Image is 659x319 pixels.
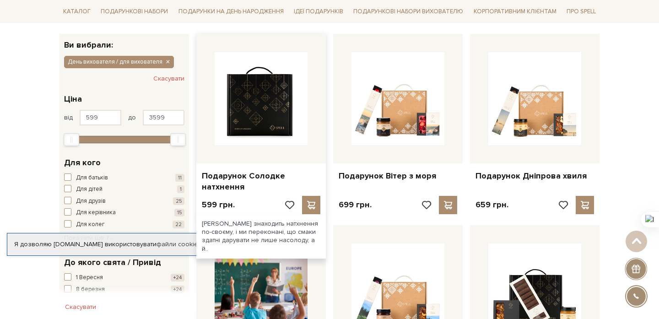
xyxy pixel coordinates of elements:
[350,4,467,19] a: Подарункові набори вихователю
[64,256,161,269] span: До якого свята / Привід
[171,274,184,281] span: +24
[202,200,235,210] p: 599 грн.
[290,5,347,19] a: Ідеї подарунків
[475,171,594,181] a: Подарунок Дніпрова хвиля
[175,5,287,19] a: Подарунки на День народження
[177,185,184,193] span: 1
[173,221,184,228] span: 22
[196,214,326,259] div: [PERSON_NAME] знаходить натхнення по-своєму, і ми переконані, що смаки здатні дарувати не лише на...
[563,5,600,19] a: Про Spell
[170,133,186,146] div: Max
[470,4,560,19] a: Корпоративним клієнтам
[339,171,457,181] a: Подарунок Вітер з моря
[80,110,121,125] input: Ціна
[76,220,105,229] span: Для колег
[339,200,372,210] p: 699 грн.
[59,300,102,314] button: Скасувати
[76,185,103,194] span: Для дітей
[97,5,172,19] a: Подарункові набори
[64,208,184,217] button: Для керівника 15
[202,171,320,192] a: Подарунок Солодке натхнення
[171,286,184,293] span: +24
[157,240,198,248] a: файли cookie
[153,71,184,86] button: Скасувати
[64,197,184,206] button: Для друзів 25
[174,209,184,216] span: 15
[64,220,184,229] button: Для колег 22
[59,5,94,19] a: Каталог
[7,240,255,249] div: Я дозволяю [DOMAIN_NAME] використовувати
[68,58,162,66] span: День вихователя / для вихователя
[175,174,184,182] span: 11
[128,114,136,122] span: до
[76,208,116,217] span: Для керівника
[76,285,105,294] span: 8 березня
[215,52,308,145] img: Подарунок Солодке натхнення
[64,157,101,169] span: Для кого
[76,273,103,282] span: 1 Вересня
[173,197,184,205] span: 25
[59,34,189,49] div: Ви вибрали:
[64,173,184,183] button: Для батьків 11
[64,133,79,146] div: Min
[64,93,82,105] span: Ціна
[64,114,73,122] span: від
[143,110,184,125] input: Ціна
[76,173,108,183] span: Для батьків
[64,56,174,68] button: День вихователя / для вихователя
[64,285,184,294] button: 8 березня +24
[64,273,184,282] button: 1 Вересня +24
[76,197,106,206] span: Для друзів
[475,200,508,210] p: 659 грн.
[64,185,184,194] button: Для дітей 1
